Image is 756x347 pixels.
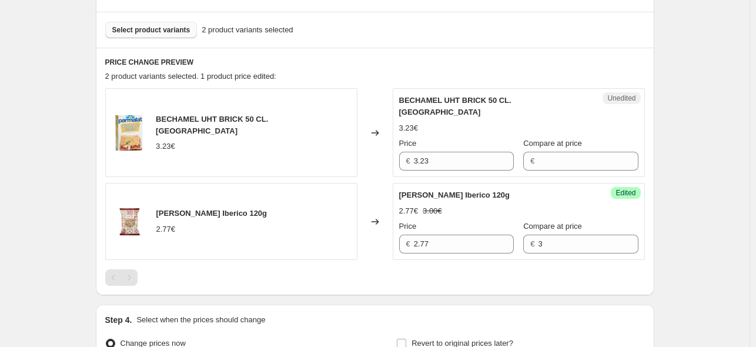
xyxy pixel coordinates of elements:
img: LUCIA_MOKUP_JAMON_PICOS_80x.jpg [112,204,147,239]
span: BECHAMEL UHT BRICK 50 CL. [GEOGRAPHIC_DATA] [156,115,268,135]
span: Price [399,139,417,148]
span: 2 product variants selected. 1 product price edited: [105,72,276,81]
span: Unedited [607,94,635,103]
span: Compare at price [523,222,582,231]
div: 2.77€ [156,223,176,235]
button: Select product variants [105,22,198,38]
span: € [530,239,534,248]
span: € [406,156,410,165]
span: BECHAMEL UHT BRICK 50 CL. [GEOGRAPHIC_DATA] [399,96,511,116]
span: € [406,239,410,248]
span: [PERSON_NAME] Iberico 120g [156,209,267,218]
div: 2.77€ [399,205,419,217]
div: 3.23€ [399,122,419,134]
span: Price [399,222,417,231]
span: Select product variants [112,25,190,35]
span: Compare at price [523,139,582,148]
span: [PERSON_NAME] Iberico 120g [399,191,510,199]
img: 37310_Parmalat_Bechamel_80x.jpg [112,115,147,151]
h2: Step 4. [105,314,132,326]
h6: PRICE CHANGE PREVIEW [105,58,645,67]
span: 2 product variants selected [202,24,293,36]
span: Edited [615,188,635,198]
nav: Pagination [105,269,138,286]
strike: 3.00€ [423,205,442,217]
p: Select when the prices should change [136,314,265,326]
span: € [530,156,534,165]
div: 3.23€ [156,141,175,152]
